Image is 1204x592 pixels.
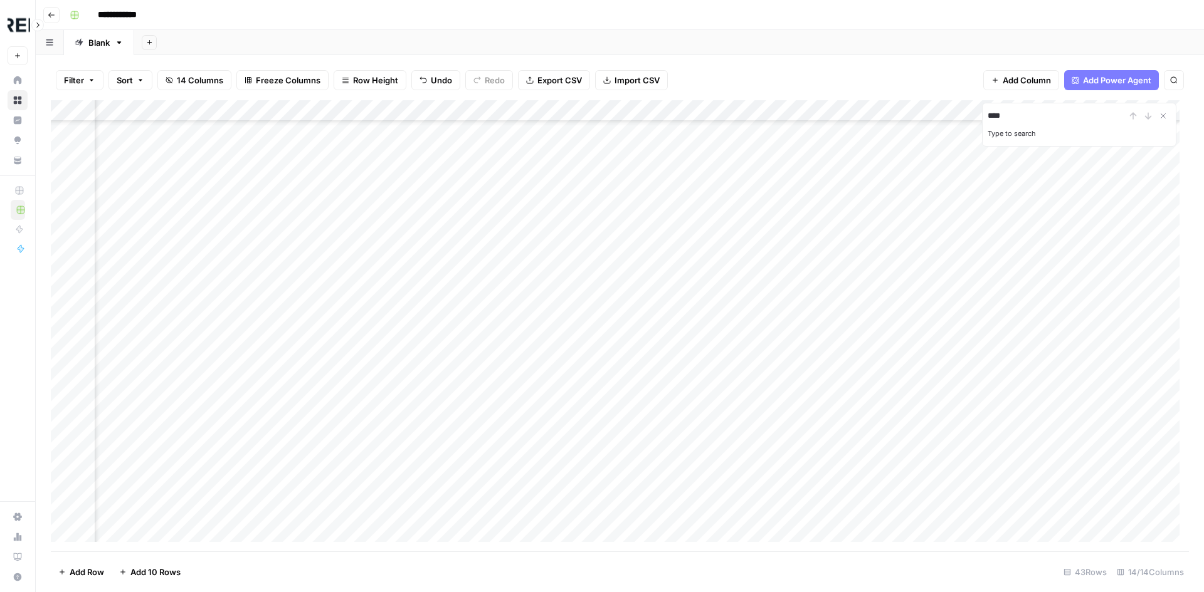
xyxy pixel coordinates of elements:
a: Insights [8,110,28,130]
span: Sort [117,74,133,86]
button: Add Row [51,562,112,582]
button: Undo [411,70,460,90]
a: Usage [8,527,28,547]
span: Add Row [70,566,104,578]
span: Undo [431,74,452,86]
span: Add 10 Rows [130,566,181,578]
a: Opportunities [8,130,28,150]
button: Import CSV [595,70,668,90]
button: Close Search [1156,108,1171,123]
button: Add Column [983,70,1059,90]
a: Home [8,70,28,90]
div: Blank [88,36,110,49]
button: Filter [56,70,103,90]
img: Threepipe Reply Logo [8,14,30,37]
div: 43 Rows [1059,562,1112,582]
button: Redo [465,70,513,90]
span: Add Column [1003,74,1051,86]
span: Filter [64,74,84,86]
button: Row Height [334,70,406,90]
span: Import CSV [615,74,660,86]
span: Redo [485,74,505,86]
a: Learning Hub [8,547,28,567]
button: Add 10 Rows [112,562,188,582]
a: Browse [8,90,28,110]
span: Row Height [353,74,398,86]
button: Export CSV [518,70,590,90]
div: 14/14 Columns [1112,562,1189,582]
span: Export CSV [537,74,582,86]
span: Freeze Columns [256,74,320,86]
button: Sort [108,70,152,90]
button: Add Power Agent [1064,70,1159,90]
span: 14 Columns [177,74,223,86]
a: Settings [8,507,28,527]
button: Help + Support [8,567,28,587]
a: Blank [64,30,134,55]
label: Type to search [988,129,1036,138]
span: Add Power Agent [1083,74,1151,86]
a: Your Data [8,150,28,170]
button: 14 Columns [157,70,231,90]
button: Workspace: Threepipe Reply [8,10,28,41]
button: Freeze Columns [236,70,329,90]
